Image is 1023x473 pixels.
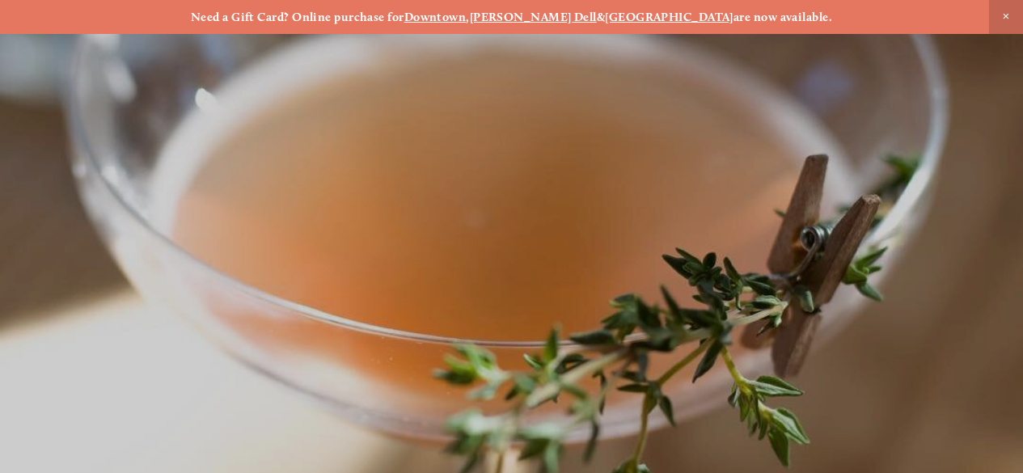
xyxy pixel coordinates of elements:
strong: & [597,10,605,24]
strong: are now available. [733,10,832,24]
a: [GEOGRAPHIC_DATA] [605,10,733,24]
strong: Need a Gift Card? Online purchase for [191,10,404,24]
a: [PERSON_NAME] Dell [470,10,597,24]
a: Downtown [404,10,467,24]
strong: , [466,10,469,24]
